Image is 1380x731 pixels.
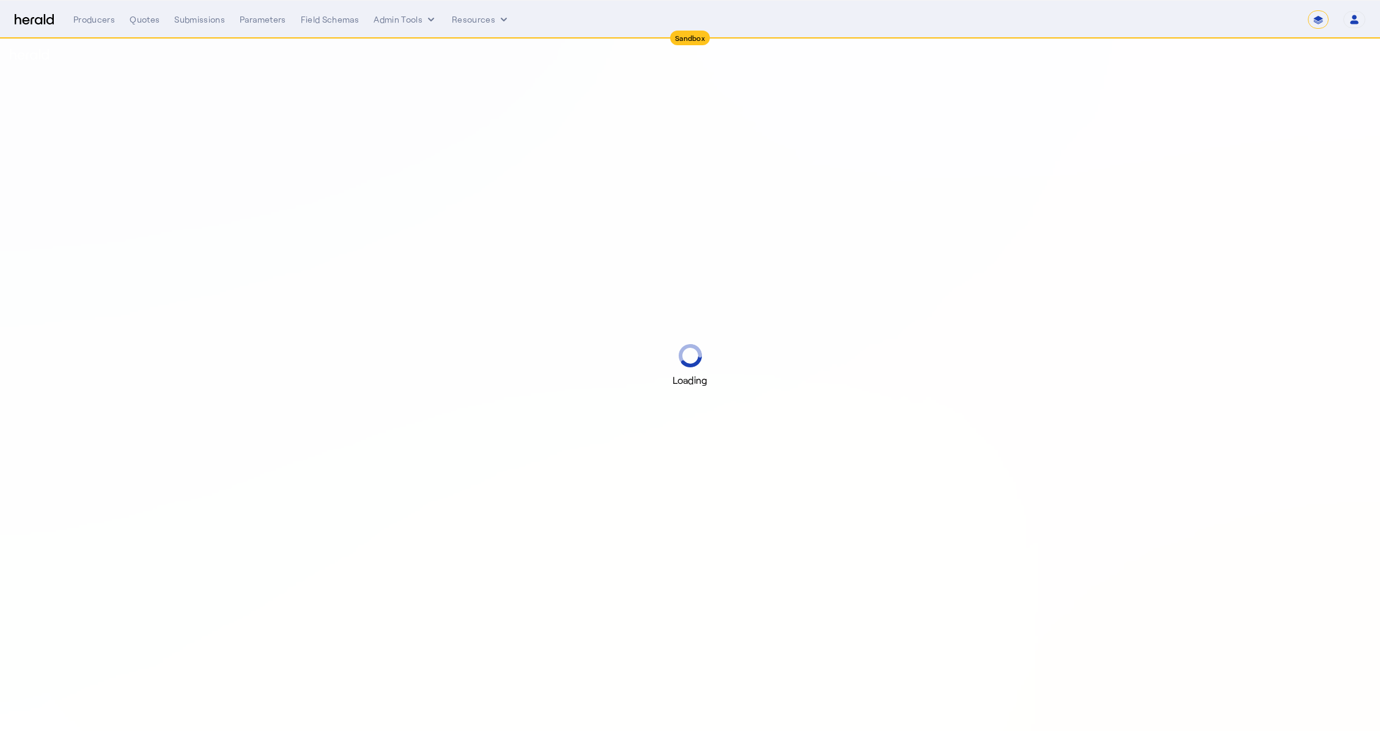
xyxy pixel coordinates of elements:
[301,13,360,26] div: Field Schemas
[240,13,286,26] div: Parameters
[374,13,437,26] button: internal dropdown menu
[15,14,54,26] img: Herald Logo
[174,13,225,26] div: Submissions
[452,13,510,26] button: Resources dropdown menu
[73,13,115,26] div: Producers
[670,31,710,45] div: Sandbox
[130,13,160,26] div: Quotes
